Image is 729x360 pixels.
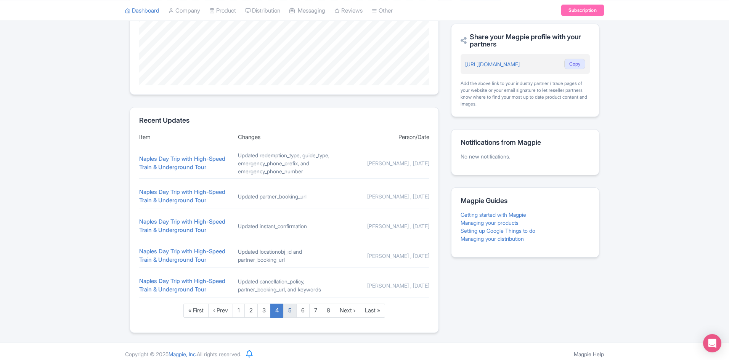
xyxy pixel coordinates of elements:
div: Updated cancellation_policy, partner_booking_url, and keywords [238,277,331,293]
a: 8 [322,304,335,318]
div: [PERSON_NAME] , [DATE] [337,192,429,200]
a: Naples Day Trip with High-Speed Train & Underground Tour [139,248,225,264]
a: ‹ Prev [208,304,233,318]
a: Next › [335,304,360,318]
a: Naples Day Trip with High-Speed Train & Underground Tour [139,277,225,293]
div: Updated locationobj_id and partner_booking_url [238,248,331,264]
a: Setting up Google Things to do [461,227,535,234]
a: Magpie Help [574,351,604,357]
a: 2 [244,304,258,318]
a: 3 [257,304,271,318]
div: Item [139,133,232,142]
h2: Share your Magpie profile with your partners [461,33,590,48]
div: Updated redemption_type, guide_type, emergency_phone_prefix, and emergency_phone_number [238,151,331,175]
h2: Magpie Guides [461,197,590,205]
a: « First [183,304,209,318]
span: Magpie, Inc. [169,351,197,357]
a: 6 [296,304,310,318]
button: Copy [564,59,585,69]
div: [PERSON_NAME] , [DATE] [337,159,429,167]
div: Person/Date [337,133,429,142]
a: Naples Day Trip with High-Speed Train & Underground Tour [139,218,225,234]
a: Naples Day Trip with High-Speed Train & Underground Tour [139,188,225,204]
a: [URL][DOMAIN_NAME] [465,61,520,67]
div: Updated partner_booking_url [238,192,331,200]
div: [PERSON_NAME] , [DATE] [337,222,429,230]
a: 1 [233,304,245,318]
div: Copyright © 2025 All rights reserved. [120,350,246,358]
a: Managing your products [461,219,519,226]
div: Updated instant_confirmation [238,222,331,230]
h2: Notifications from Magpie [461,139,590,146]
a: Naples Day Trip with High-Speed Train & Underground Tour [139,155,225,171]
div: Open Intercom Messenger [703,334,721,352]
a: 5 [283,304,297,318]
a: Last » [360,304,385,318]
div: Add the above link to your industry partner / trade pages of your website or your email signature... [461,80,590,107]
div: [PERSON_NAME] , [DATE] [337,282,429,290]
a: Getting started with Magpie [461,211,526,218]
p: No new notifications. [461,152,590,160]
a: Managing your distribution [461,235,524,242]
div: Changes [238,133,331,142]
a: Subscription [561,5,604,16]
a: 4 [270,304,284,318]
a: 7 [309,304,322,318]
h2: Recent Updates [139,117,429,124]
div: [PERSON_NAME] , [DATE] [337,252,429,260]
